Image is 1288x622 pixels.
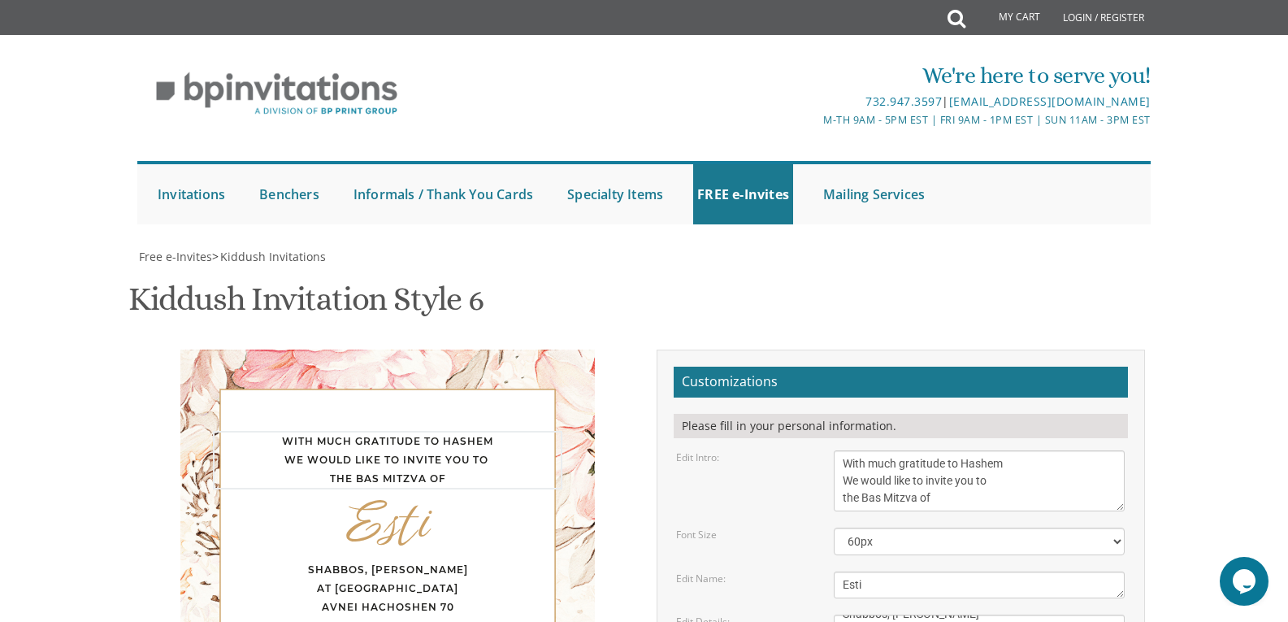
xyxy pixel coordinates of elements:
[676,450,719,464] label: Edit Intro:
[220,249,326,264] span: Kiddush Invitations
[219,249,326,264] a: Kiddush Invitations
[674,367,1128,398] h2: Customizations
[128,281,484,329] h1: Kiddush Invitation Style 6
[865,94,942,109] a: 732.947.3597
[834,450,1125,511] textarea: We would like to invite you to the Kiddush of our dear daughter/granddaughter
[212,249,326,264] span: >
[137,60,416,128] img: BP Invitation Loft
[563,164,667,224] a: Specialty Items
[476,111,1151,128] div: M-Th 9am - 5pm EST | Fri 9am - 1pm EST | Sun 11am - 3pm EST
[676,528,717,542] label: Font Size
[834,572,1125,598] textarea: Avigail
[476,92,1151,111] div: |
[213,431,562,489] div: With much gratitude to Hashem We would like to invite you to the Bas Mitzva of
[949,94,1151,109] a: [EMAIL_ADDRESS][DOMAIN_NAME]
[137,249,212,264] a: Free e-Invites
[476,59,1151,92] div: We're here to serve you!
[154,164,229,224] a: Invitations
[139,249,212,264] span: Free e-Invites
[819,164,929,224] a: Mailing Services
[964,2,1052,34] a: My Cart
[674,414,1128,438] div: Please fill in your personal information.
[349,164,537,224] a: Informals / Thank You Cards
[676,572,726,585] label: Edit Name:
[1220,557,1272,606] iframe: chat widget
[213,514,562,533] div: Esti
[693,164,793,224] a: FREE e-Invites
[255,164,323,224] a: Benchers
